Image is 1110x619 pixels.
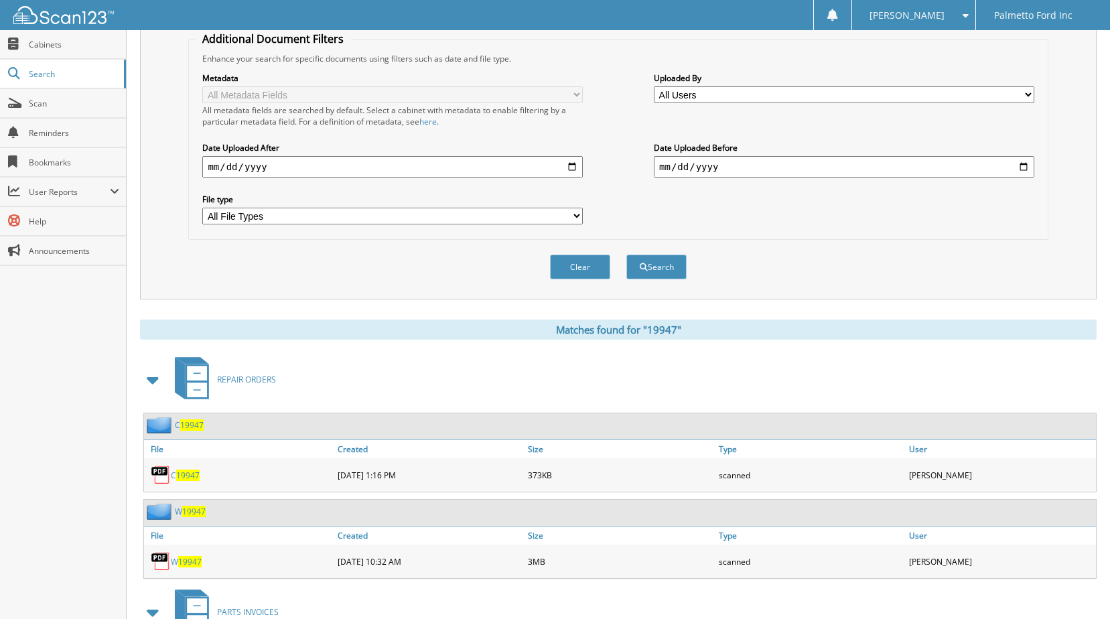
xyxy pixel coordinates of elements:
button: Clear [550,255,610,279]
div: [PERSON_NAME] [906,548,1096,575]
div: [DATE] 1:16 PM [334,462,525,488]
a: C19947 [171,470,200,481]
img: PDF.png [151,465,171,485]
span: 19947 [182,506,206,517]
span: Cabinets [29,39,119,50]
a: here [419,116,437,127]
input: start [202,156,583,178]
a: File [144,440,334,458]
span: Announcements [29,245,119,257]
span: REPAIR ORDERS [217,374,276,385]
span: Bookmarks [29,157,119,168]
span: 19947 [176,470,200,481]
a: Size [525,440,715,458]
a: Type [715,527,906,545]
span: Reminders [29,127,119,139]
label: Date Uploaded Before [654,142,1034,153]
img: folder2.png [147,503,175,520]
div: Matches found for "19947" [140,320,1097,340]
a: W19947 [175,506,206,517]
iframe: Chat Widget [1043,555,1110,619]
span: Scan [29,98,119,109]
span: PARTS INVOICES [217,606,279,618]
span: Search [29,68,117,80]
span: 19947 [180,419,204,431]
div: 3MB [525,548,715,575]
label: Uploaded By [654,72,1034,84]
a: Type [715,440,906,458]
a: User [906,527,1096,545]
label: Date Uploaded After [202,142,583,153]
div: scanned [715,462,906,488]
span: Help [29,216,119,227]
img: folder2.png [147,417,175,433]
span: [PERSON_NAME] [870,11,945,19]
img: scan123-logo-white.svg [13,6,114,24]
a: User [906,440,1096,458]
legend: Additional Document Filters [196,31,350,46]
label: Metadata [202,72,583,84]
a: REPAIR ORDERS [167,353,276,406]
button: Search [626,255,687,279]
span: Palmetto Ford Inc [994,11,1072,19]
div: [DATE] 10:32 AM [334,548,525,575]
div: Enhance your search for specific documents using filters such as date and file type. [196,53,1040,64]
a: Created [334,440,525,458]
a: File [144,527,334,545]
span: 19947 [178,556,202,567]
a: W19947 [171,556,202,567]
div: [PERSON_NAME] [906,462,1096,488]
div: scanned [715,548,906,575]
img: PDF.png [151,551,171,571]
a: Created [334,527,525,545]
span: User Reports [29,186,110,198]
div: All metadata fields are searched by default. Select a cabinet with metadata to enable filtering b... [202,105,583,127]
a: C19947 [175,419,204,431]
a: Size [525,527,715,545]
input: end [654,156,1034,178]
label: File type [202,194,583,205]
div: 373KB [525,462,715,488]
